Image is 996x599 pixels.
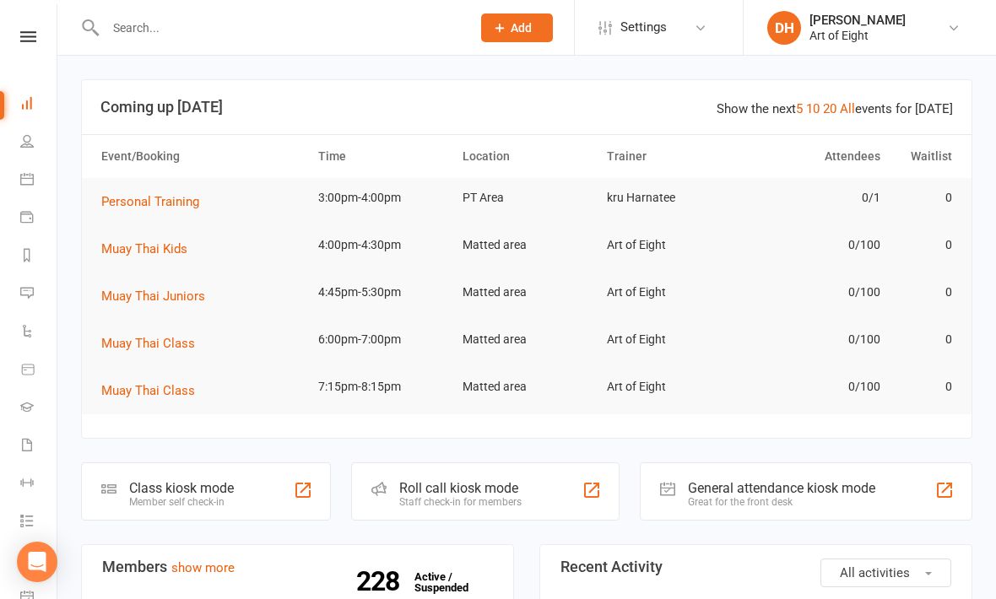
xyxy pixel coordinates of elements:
a: Dashboard [20,86,58,124]
div: [PERSON_NAME] [809,13,906,28]
div: Roll call kiosk mode [399,480,522,496]
td: 4:00pm-4:30pm [311,225,455,265]
td: 4:45pm-5:30pm [311,273,455,312]
button: Muay Thai Class [101,333,207,353]
button: Muay Thai Juniors [101,286,217,306]
td: Art of Eight [599,320,744,359]
a: 20 [823,101,836,116]
td: Art of Eight [599,367,744,407]
span: Muay Thai Kids [101,241,187,256]
div: Staff check-in for members [399,496,522,508]
td: 6:00pm-7:00pm [311,320,455,359]
div: Art of Eight [809,28,906,43]
td: Art of Eight [599,273,744,312]
a: People [20,124,58,162]
a: Product Sales [20,352,58,390]
h3: Recent Activity [560,559,951,575]
td: Matted area [455,320,599,359]
td: 0 [888,225,961,265]
td: 7:15pm-8:15pm [311,367,455,407]
span: Muay Thai Class [101,383,195,398]
div: Open Intercom Messenger [17,542,57,582]
td: 0/100 [744,273,888,312]
button: All activities [820,559,951,587]
button: Personal Training [101,192,211,212]
th: Attendees [744,135,888,178]
span: Muay Thai Class [101,336,195,351]
td: kru Harnatee [599,178,744,218]
td: Art of Eight [599,225,744,265]
button: Muay Thai Kids [101,239,199,259]
a: Reports [20,238,58,276]
td: 3:00pm-4:00pm [311,178,455,218]
td: PT Area [455,178,599,218]
th: Time [311,135,455,178]
button: Add [481,13,553,42]
span: Muay Thai Juniors [101,289,205,304]
strong: 228 [356,569,406,594]
div: General attendance kiosk mode [688,480,875,496]
span: Settings [620,8,667,46]
div: Member self check-in [129,496,234,508]
a: show more [171,560,235,575]
a: Calendar [20,162,58,200]
td: 0/100 [744,320,888,359]
td: 0/1 [744,178,888,218]
span: All activities [840,565,910,580]
th: Waitlist [888,135,961,178]
input: Search... [100,16,459,40]
td: 0 [888,367,961,407]
td: Matted area [455,225,599,265]
td: 0 [888,178,961,218]
td: 0 [888,273,961,312]
a: 5 [796,101,803,116]
td: 0/100 [744,225,888,265]
span: Add [511,21,532,35]
th: Location [455,135,599,178]
div: Class kiosk mode [129,480,234,496]
h3: Members [102,559,493,575]
a: All [840,101,855,116]
td: 0/100 [744,367,888,407]
a: Payments [20,200,58,238]
button: Muay Thai Class [101,380,207,401]
div: Show the next events for [DATE] [717,99,953,119]
td: Matted area [455,367,599,407]
span: Personal Training [101,194,199,209]
div: DH [767,11,801,45]
th: Event/Booking [94,135,311,178]
th: Trainer [599,135,744,178]
h3: Coming up [DATE] [100,99,953,116]
a: 10 [806,101,820,116]
td: Matted area [455,273,599,312]
div: Great for the front desk [688,496,875,508]
td: 0 [888,320,961,359]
